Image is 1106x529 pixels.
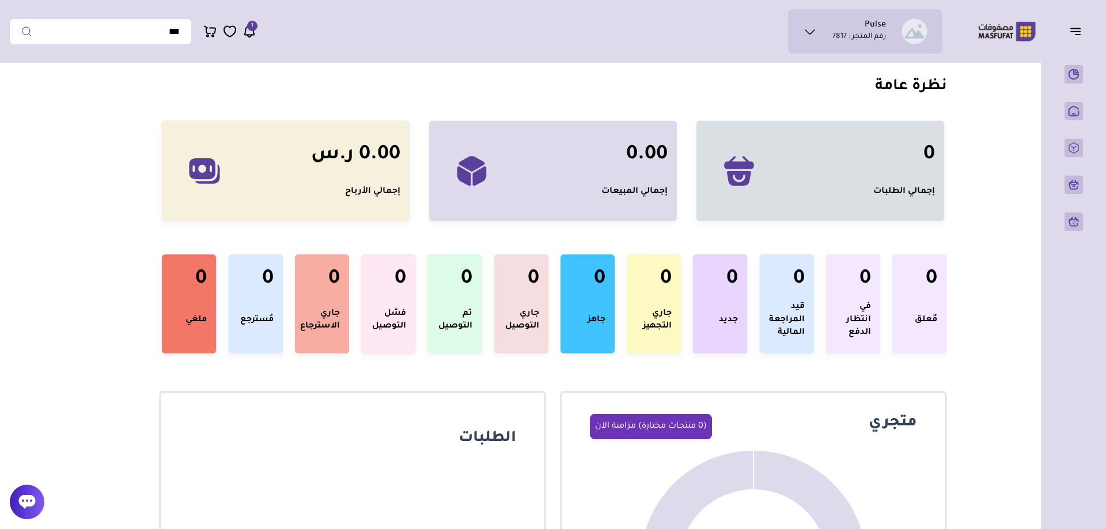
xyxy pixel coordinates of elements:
h3: 0 [594,268,605,291]
h3: 0.00 ر.س [311,144,400,167]
h3: 0 [859,268,871,291]
a: 1 [243,24,256,39]
h3: 0 [195,268,207,291]
h3: 0 [926,268,937,291]
strong: نظرة عامة [875,79,947,95]
div: فشل التوصيل [370,300,406,340]
h3: 0 [726,268,738,291]
div: جديد [719,300,738,340]
p: متجري [753,414,924,439]
div: قيد المراجعة المالية [769,300,805,340]
div: جاري الاسترجاع [300,300,340,340]
div: في انتظار الدفع [835,300,871,340]
div: إجمالي المبيعات [601,185,668,198]
h3: 0 [660,268,672,291]
div: جاري التجهيز [636,300,672,340]
div: تم التوصيل [437,300,472,340]
h3: 0 [793,268,805,291]
div: إجمالي الأرباح [345,185,400,198]
div: ملغي [185,300,207,340]
img: Logo [970,20,1044,43]
button: (0 منتجات مختارة) مزامنة الآن [590,414,712,439]
h3: 0 [461,268,472,291]
div: جاري التوصيل [503,300,539,340]
h3: 0 [923,144,935,167]
div: مٌعلق [915,300,937,340]
img: Pulse [902,18,927,44]
h3: 0.00 [626,144,668,167]
h3: 0 [395,268,406,291]
div: جاهز [588,300,605,340]
p: الطلبات [182,429,523,449]
p: رقم المتجر : 7817 [832,32,886,43]
h3: 0 [528,268,539,291]
h3: 0 [262,268,274,291]
div: إجمالي الطلبات [873,185,935,198]
div: مُسترجع [240,300,274,340]
h3: 0 [328,268,340,291]
h1: Pulse [865,20,886,32]
span: 1 [251,21,253,31]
